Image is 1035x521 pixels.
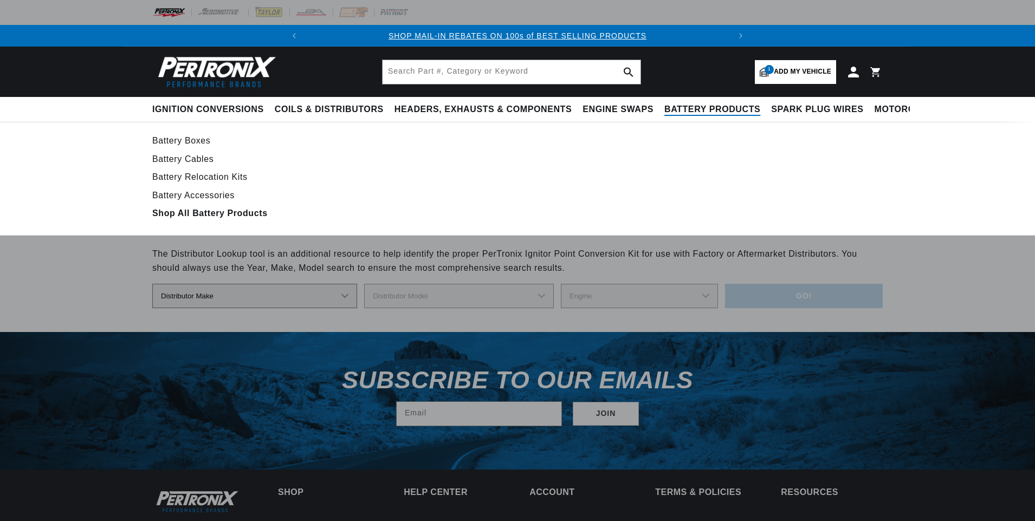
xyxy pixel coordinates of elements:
[152,489,239,515] img: Pertronix
[152,53,277,90] img: Pertronix
[397,402,561,426] input: Email
[404,489,505,496] summary: Help Center
[664,104,760,115] span: Battery Products
[875,104,939,115] span: Motorcycle
[617,60,641,84] button: search button
[659,97,766,122] summary: Battery Products
[152,170,883,185] a: Battery Relocation Kits
[152,104,264,115] span: Ignition Conversions
[152,97,269,122] summary: Ignition Conversions
[655,489,756,496] summary: Terms & policies
[573,402,639,426] button: Subscribe
[283,25,305,47] button: Translation missing: en.sections.announcements.previous_announcement
[869,97,945,122] summary: Motorcycle
[383,60,641,84] input: Search Part #, Category or Keyword
[529,489,631,496] summary: Account
[771,104,863,115] span: Spark Plug Wires
[305,30,730,42] div: Announcement
[278,489,379,496] summary: Shop
[781,489,882,496] summary: Resources
[152,188,883,203] a: Battery Accessories
[152,206,883,221] a: Shop All Battery Products
[152,209,268,218] strong: Shop All Battery Products
[389,31,646,40] a: SHOP MAIL-IN REBATES ON 100s of BEST SELLING PRODUCTS
[577,97,659,122] summary: Engine Swaps
[583,104,654,115] span: Engine Swaps
[305,30,730,42] div: 1 of 2
[152,247,883,275] div: The Distributor Lookup tool is an additional resource to help identify the proper PerTronix Ignit...
[774,67,831,77] span: Add my vehicle
[755,60,836,84] a: 1Add my vehicle
[394,104,572,115] span: Headers, Exhausts & Components
[389,97,577,122] summary: Headers, Exhausts & Components
[275,104,384,115] span: Coils & Distributors
[269,97,389,122] summary: Coils & Distributors
[152,133,883,148] a: Battery Boxes
[730,25,752,47] button: Translation missing: en.sections.announcements.next_announcement
[765,65,774,74] span: 1
[342,370,693,390] h3: Subscribe to our emails
[125,25,910,47] slideshow-component: Translation missing: en.sections.announcements.announcement_bar
[766,97,869,122] summary: Spark Plug Wires
[152,152,883,167] a: Battery Cables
